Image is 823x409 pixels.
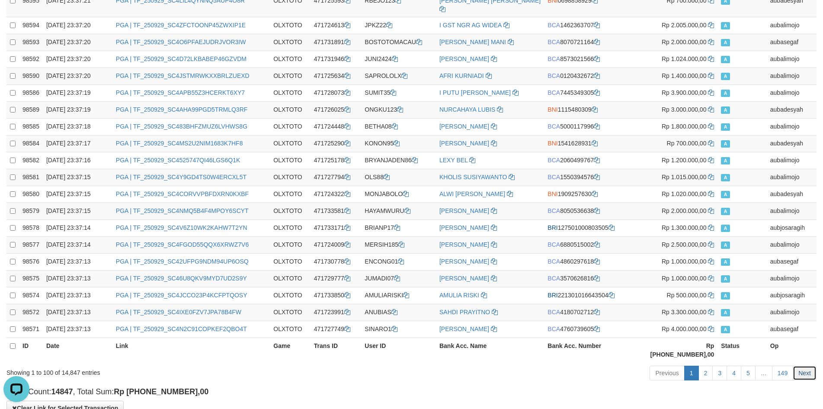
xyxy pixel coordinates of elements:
[544,186,641,203] td: 1909257630
[270,253,310,270] td: OLXTOTO
[116,140,243,147] a: PGA | TF_250929_SC4MS2U2NIM1683K7HF8
[727,366,741,380] a: 4
[544,68,641,84] td: 0120432672
[721,191,730,198] span: Approved - Marked by aubadesyah
[43,118,112,135] td: [DATE] 23:37:18
[439,140,489,147] a: [PERSON_NAME]
[116,309,241,316] a: PGA | TF_250929_SC4IXE0FZV7JPA78B4FW
[311,304,362,321] td: 471723991
[767,270,817,287] td: aubalimojo
[270,169,310,186] td: OLXTOTO
[311,253,362,270] td: 471730778
[270,203,310,219] td: OLXTOTO
[767,68,817,84] td: aubalimojo
[662,275,707,282] span: Rp 1.000.000,00
[662,72,707,79] span: Rp 1.400.000,00
[662,123,707,130] span: Rp 1.800.000,00
[667,140,707,147] span: Rp 700.000,00
[721,56,730,63] span: Approved - Marked by aubalimojo
[662,309,707,316] span: Rp 3.300.000,00
[311,203,362,219] td: 471733581
[684,366,699,380] a: 1
[43,321,112,338] td: [DATE] 23:37:13
[116,190,249,197] a: PGA | TF_250929_SC4CORVVPBFDXRN0KXBF
[712,366,727,380] a: 3
[662,224,707,231] span: Rp 1.300.000,00
[436,338,544,362] th: Bank Acc. Name
[270,84,310,101] td: OLXTOTO
[112,338,270,362] th: Link
[662,258,707,265] span: Rp 1.000.000,00
[311,152,362,169] td: 471725178
[116,72,250,79] a: PGA | TF_250929_SC4JSTMRWKXXBRLZUEXD
[544,118,641,135] td: 5000117996
[548,275,560,282] span: BCA
[793,366,817,380] a: Next
[544,101,641,118] td: 1115480309
[19,135,43,152] td: 98584
[767,304,817,321] td: aubalimojo
[548,309,560,316] span: BCA
[116,157,240,164] a: PGA | TF_250929_SC4525747QI46LGS6Q1K
[721,292,730,300] span: Approved - Marked by aubjosaragih
[361,34,436,51] td: BOSTOTOMACAU
[19,84,43,101] td: 98586
[270,321,310,338] td: OLXTOTO
[116,275,247,282] a: PGA | TF_250929_SC46U8QKV9MYD7UD2S9Y
[311,169,362,186] td: 471727794
[270,51,310,68] td: OLXTOTO
[270,270,310,287] td: OLXTOTO
[439,325,489,332] a: [PERSON_NAME]
[116,207,249,214] a: PGA | TF_250929_SC4NMQ5B4F4MPOY6SCYT
[721,73,730,80] span: Approved - Marked by aubalimojo
[767,203,817,219] td: aubalimojo
[548,224,557,231] span: BRI
[767,152,817,169] td: aubalimojo
[311,101,362,118] td: 471726025
[43,338,112,362] th: Date
[270,304,310,321] td: OLXTOTO
[767,135,817,152] td: aubadesyah
[544,321,641,338] td: 4760739605
[439,309,490,316] a: SAHDI PRAYITNO
[19,169,43,186] td: 98581
[439,190,505,197] a: ALWI [PERSON_NAME]
[544,135,641,152] td: 1541628931
[311,17,362,34] td: 471724613
[548,123,560,130] span: BCA
[717,338,766,362] th: Status
[116,241,249,248] a: PGA | TF_250929_SC4FGOD55QQX6XRWZ7V6
[721,22,730,29] span: Approved - Marked by aubalimojo
[361,51,436,68] td: JUNI2424
[721,326,730,333] span: Approved - Marked by aubasegaf
[311,84,362,101] td: 471728073
[548,140,557,147] span: BNI
[311,186,362,203] td: 471724322
[439,207,489,214] a: [PERSON_NAME]
[311,236,362,253] td: 471724009
[311,118,362,135] td: 471724448
[548,157,560,164] span: BCA
[51,387,73,396] strong: 14847
[767,321,817,338] td: aubasegaf
[767,34,817,51] td: aubasegaf
[19,253,43,270] td: 98576
[361,169,436,186] td: OLS88
[361,321,436,338] td: SINARO1
[755,366,772,380] a: …
[721,225,730,232] span: Approved - Marked by aubjosaragih
[662,55,707,62] span: Rp 1.024.000,00
[361,84,436,101] td: SUMIT35
[544,253,641,270] td: 4860297618
[270,338,310,362] th: Game
[116,106,248,113] a: PGA | TF_250929_SC4AHA99PGD5TRMLQ3RF
[548,106,557,113] span: BNI
[3,3,29,29] button: Open LiveChat chat widget
[19,287,43,304] td: 98574
[548,190,557,197] span: BNI
[116,55,247,62] a: PGA | TF_250929_SC4D72LKBABEP46GZVDM
[767,219,817,236] td: aubjosaragih
[698,366,713,380] a: 2
[544,270,641,287] td: 3570626816
[548,39,560,45] span: BCA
